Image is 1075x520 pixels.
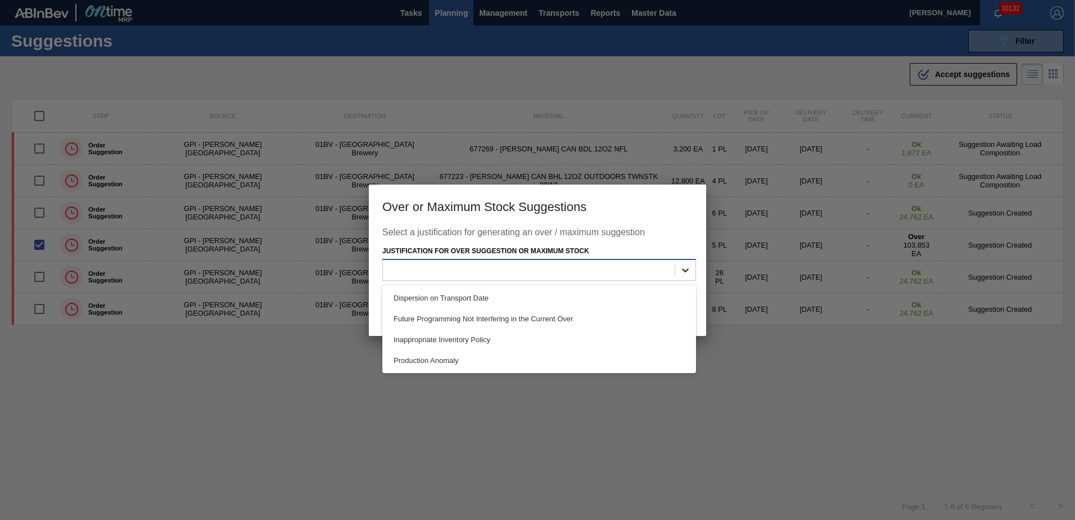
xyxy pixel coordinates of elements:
div: Select a justification for generating an over / maximum suggestion [382,227,693,243]
div: Dispersion on Transport Date [382,288,696,308]
div: Future Programming Not Interfering in the Current Over [382,308,696,329]
div: Inappropriate Inventory Policy [382,329,696,350]
h3: Over or Maximum Stock Suggestions [369,185,706,227]
label: Justification for Over Suggestion or Maximum Stock [382,247,589,255]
